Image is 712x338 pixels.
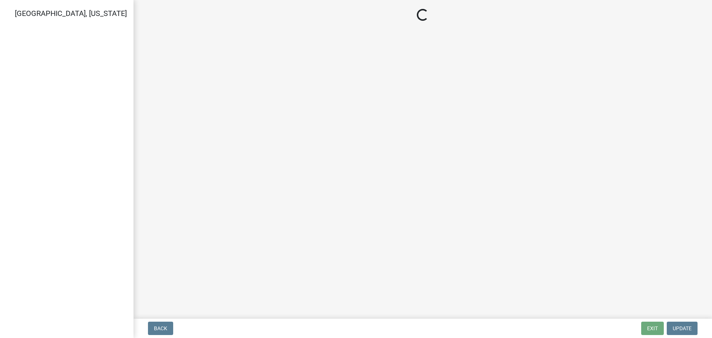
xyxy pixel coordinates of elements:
[148,322,173,335] button: Back
[15,9,127,18] span: [GEOGRAPHIC_DATA], [US_STATE]
[154,325,167,331] span: Back
[673,325,692,331] span: Update
[667,322,698,335] button: Update
[641,322,664,335] button: Exit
